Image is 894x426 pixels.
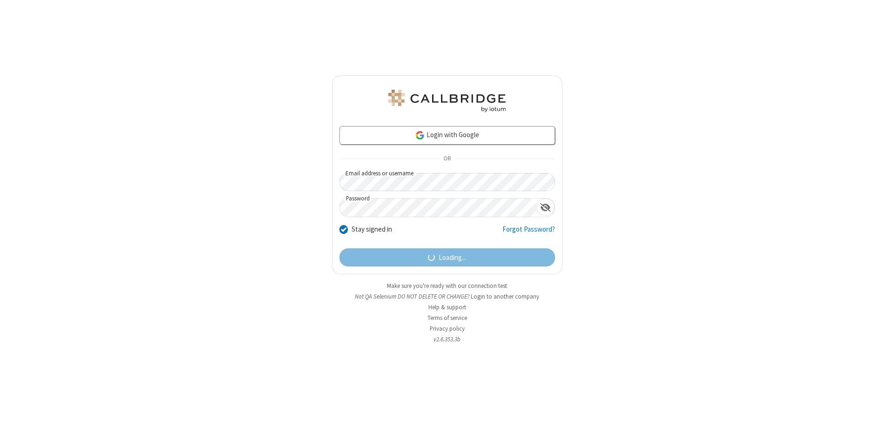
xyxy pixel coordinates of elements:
a: Terms of service [427,314,467,322]
span: Loading... [439,253,466,263]
img: google-icon.png [415,130,425,140]
a: Privacy policy [430,325,465,333]
span: OR [440,153,454,166]
a: Forgot Password? [502,224,555,242]
img: QA Selenium DO NOT DELETE OR CHANGE [386,90,508,112]
li: Not QA Selenium DO NOT DELETE OR CHANGE? [332,292,562,301]
button: Loading... [339,248,555,267]
a: Help & support [428,303,466,311]
li: v2.6.353.3b [332,335,562,344]
a: Make sure you're ready with our connection test [387,282,507,290]
input: Password [340,199,536,217]
a: Login with Google [339,126,555,145]
input: Email address or username [339,173,555,191]
div: Show password [536,199,555,216]
label: Stay signed in [352,224,392,235]
iframe: Chat [871,402,887,419]
button: Login to another company [471,292,539,301]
